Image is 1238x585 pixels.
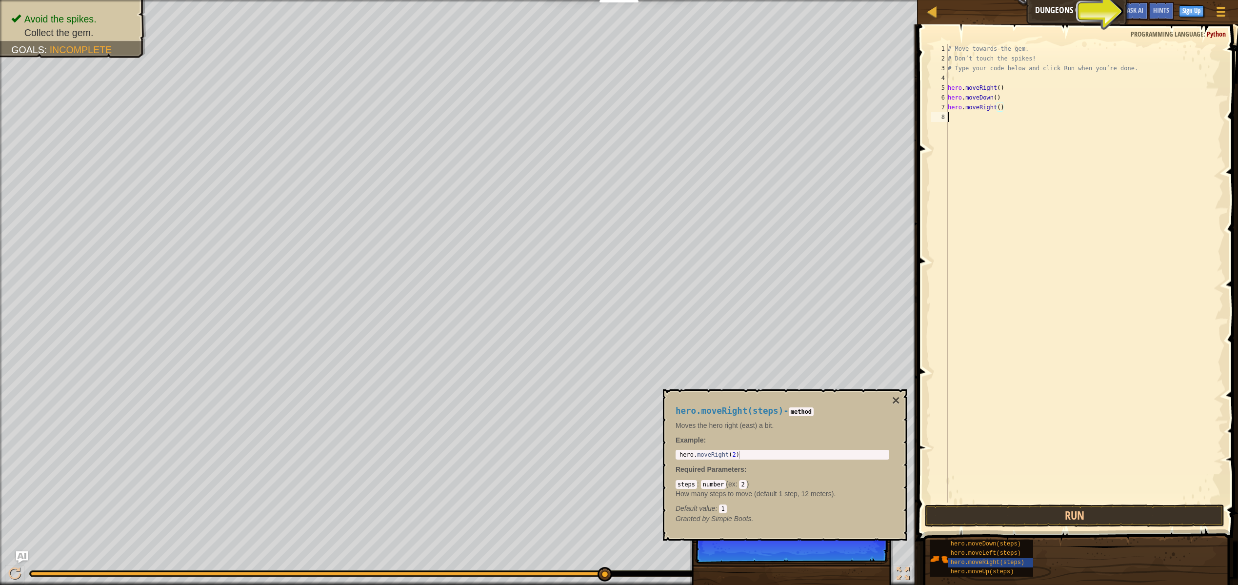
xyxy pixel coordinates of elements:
[676,436,706,444] strong: :
[701,480,726,489] code: number
[739,480,746,489] code: 2
[728,480,736,488] span: ex
[676,479,889,513] div: ( )
[716,504,719,512] span: :
[676,504,716,512] span: Default value
[719,504,726,513] code: 1
[676,406,783,416] span: hero.moveRight(steps)
[736,480,739,488] span: :
[744,465,747,473] span: :
[676,515,711,523] span: Granted by
[697,480,701,488] span: :
[892,394,900,407] button: ×
[676,421,889,430] p: Moves the hero right (east) a bit.
[676,465,744,473] span: Required Parameters
[676,489,889,499] p: How many steps to move (default 1 step, 12 meters).
[676,406,889,416] h4: -
[676,515,754,523] em: Simple Boots.
[676,480,697,489] code: steps
[676,436,704,444] span: Example
[789,407,814,416] code: method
